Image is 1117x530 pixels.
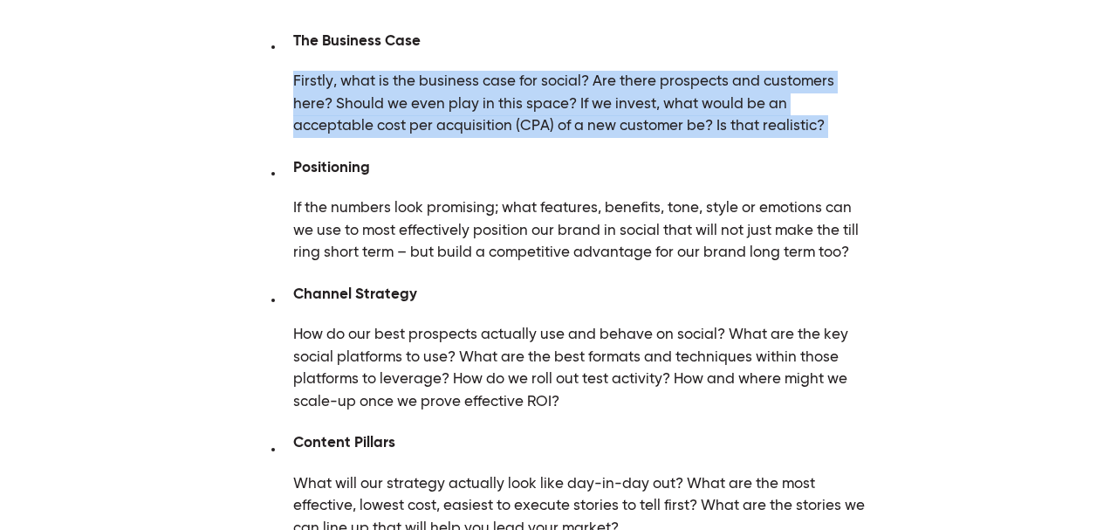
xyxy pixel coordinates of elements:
span: Positioning [293,161,370,176]
span: Content Pillars [293,436,395,451]
span: Channel Strategy [293,287,417,302]
p: Firstly, what is the business case for social? Are there prospects and customers here? Should we ... [293,71,868,138]
span: The Business Case [293,34,421,49]
p: If the numbers look promising; what features, benefits, tone, style or emotions can we use to mos... [293,197,868,265]
p: How do our best prospects actually use and behave on social? What are the key social platforms to... [293,324,868,413]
